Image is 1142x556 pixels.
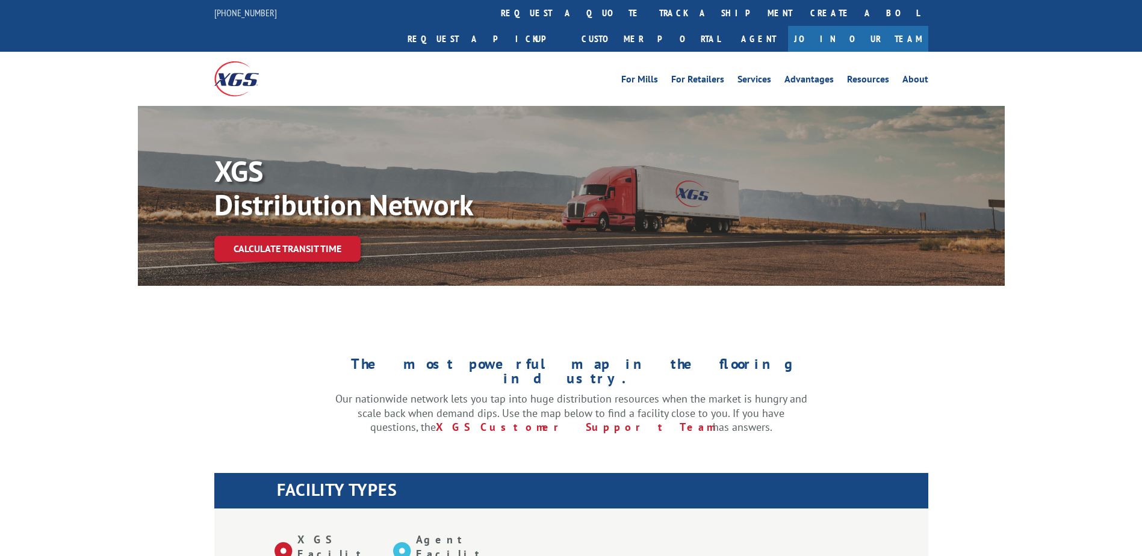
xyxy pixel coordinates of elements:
[788,26,928,52] a: Join Our Team
[621,75,658,88] a: For Mills
[902,75,928,88] a: About
[784,75,834,88] a: Advantages
[436,420,713,434] a: XGS Customer Support Team
[671,75,724,88] a: For Retailers
[214,154,576,221] p: XGS Distribution Network
[214,236,361,262] a: Calculate transit time
[277,481,928,504] h1: FACILITY TYPES
[737,75,771,88] a: Services
[729,26,788,52] a: Agent
[573,26,729,52] a: Customer Portal
[335,357,807,392] h1: The most powerful map in the flooring industry.
[335,392,807,434] p: Our nationwide network lets you tap into huge distribution resources when the market is hungry an...
[847,75,889,88] a: Resources
[214,7,277,19] a: [PHONE_NUMBER]
[399,26,573,52] a: Request a pickup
